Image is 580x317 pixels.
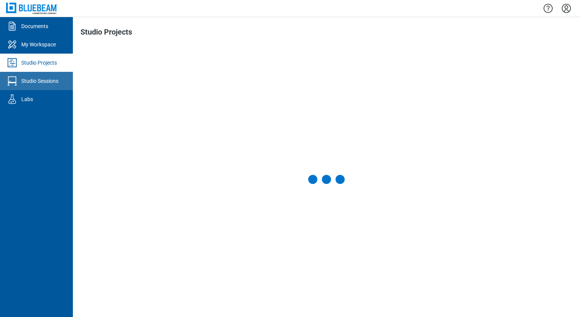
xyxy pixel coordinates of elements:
[21,22,48,30] div: Documents
[6,93,18,105] svg: Labs
[21,41,56,48] div: My Workspace
[308,175,345,184] div: undefined
[6,57,18,69] svg: Studio Projects
[560,2,572,15] button: Settings
[80,28,132,40] h1: Studio Projects
[6,20,18,32] svg: Documents
[6,38,18,51] svg: My Workspace
[6,75,18,87] svg: Studio Sessions
[6,3,58,14] img: Bluebeam, Inc.
[21,77,58,85] div: Studio Sessions
[21,59,57,67] div: Studio Projects
[21,95,33,103] div: Labs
